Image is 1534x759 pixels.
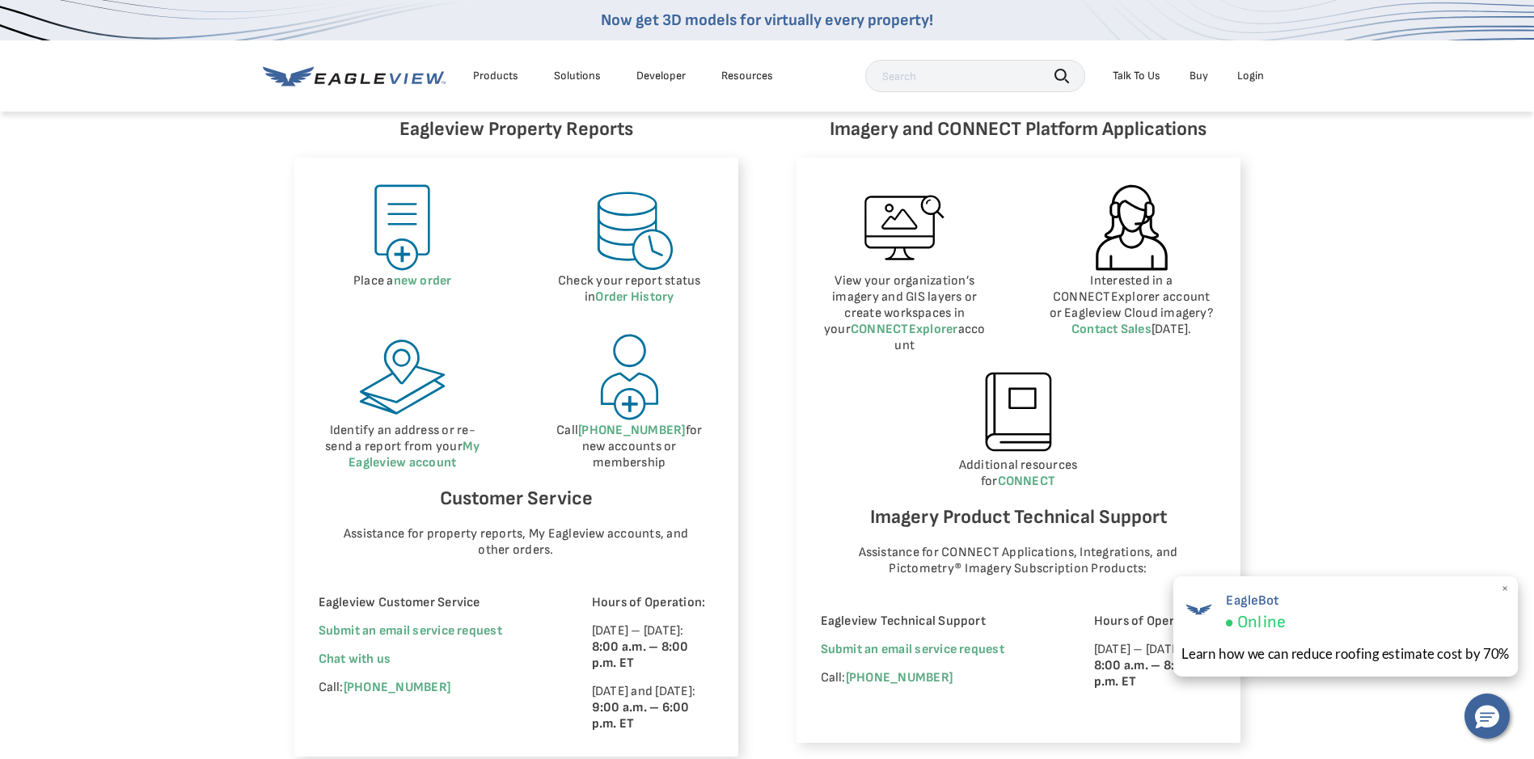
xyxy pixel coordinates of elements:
[821,614,1050,630] p: Eagleview Technical Support
[394,273,452,289] a: new order
[821,273,990,354] p: View your organization’s imagery and GIS layers or create workspaces in your account
[1094,658,1191,689] strong: 8:00 a.m. – 8:00 p.m. ET
[865,60,1085,92] input: Search
[319,483,714,514] h6: Customer Service
[545,273,714,306] p: Check your report status in
[1094,642,1216,690] p: [DATE] – [DATE]:
[998,474,1056,489] a: CONNECT
[1236,612,1285,633] span: Online
[721,69,773,83] div: Resources
[601,11,933,30] a: Now get 3D models for virtually every property!
[319,623,502,639] a: Submit an email service request
[554,69,601,83] div: Solutions
[636,69,686,83] a: Developer
[294,114,738,145] h6: Eagleview Property Reports
[1225,592,1285,609] span: EagleBot
[319,680,547,696] p: Call:
[851,322,958,337] a: CONNECTExplorer
[1071,322,1152,337] a: Contact Sales
[578,423,685,438] a: [PHONE_NUMBER]
[1047,273,1216,338] p: Interested in a CONNECTExplorer account or Eagleview Cloud imagery? [DATE].
[797,114,1240,145] h6: Imagery and CONNECT Platform Applications
[595,289,674,305] a: Order History
[1113,69,1160,83] div: Talk To Us
[821,670,1050,686] p: Call:
[592,595,714,611] p: Hours of Operation:
[319,273,488,289] p: Place a
[1181,643,1510,664] div: Learn how we can reduce roofing estimate cost by 70%
[821,642,1004,657] a: Submit an email service request
[846,670,953,685] a: [PHONE_NUMBER]
[319,651,391,667] span: Chat with us
[1094,614,1216,630] p: Hours of Operation:
[334,526,698,559] p: Assistance for property reports, My Eagleview accounts, and other orders.
[1237,69,1264,83] div: Login
[1464,694,1510,739] button: Hello, have a question? Let’s chat.
[592,639,689,671] strong: 8:00 a.m. – 8:00 p.m. ET
[836,545,1200,577] p: Assistance for CONNECT Applications, Integrations, and Pictometry® Imagery Subscription Products:
[592,684,714,732] p: [DATE] and [DATE]:
[545,423,714,471] p: Call for new accounts or membership
[473,69,518,83] div: Products
[821,502,1216,533] h6: Imagery Product Technical Support
[592,623,714,672] p: [DATE] – [DATE]:
[592,700,690,732] strong: 9:00 a.m. – 6:00 p.m. ET
[1190,69,1208,83] a: Buy
[344,680,450,695] a: [PHONE_NUMBER]
[349,439,480,470] a: My Eagleview account
[319,595,547,611] p: Eagleview Customer Service
[1501,580,1510,597] span: ×
[1181,592,1215,626] img: EagleBot
[821,458,1216,490] p: Additional resources for
[319,423,488,471] p: Identify an address or re-send a report from your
